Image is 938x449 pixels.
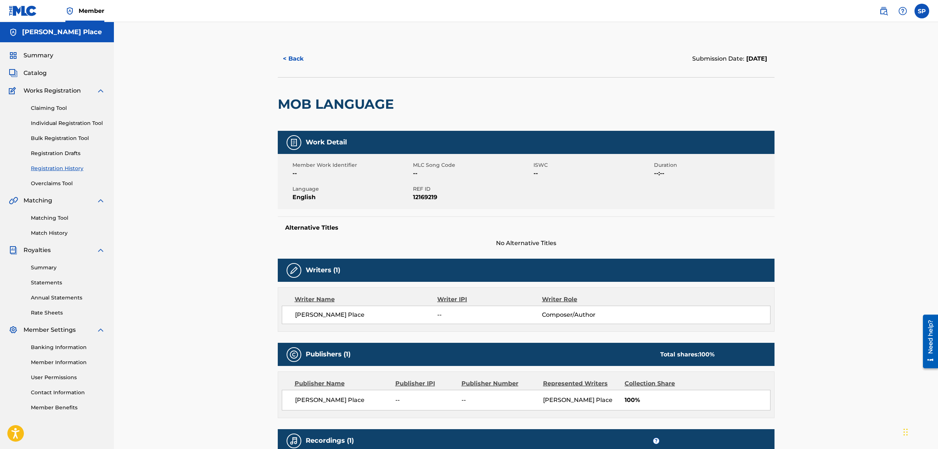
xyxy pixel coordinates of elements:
[917,312,938,371] iframe: Resource Center
[278,50,322,68] button: < Back
[292,185,411,193] span: Language
[625,379,696,388] div: Collection Share
[31,344,105,351] a: Banking Information
[295,295,438,304] div: Writer Name
[31,180,105,187] a: Overclaims Tool
[461,396,538,405] span: --
[22,28,102,36] h5: Stephen Place
[79,7,104,15] span: Member
[9,86,18,95] img: Works Registration
[24,196,52,205] span: Matching
[24,51,53,60] span: Summary
[901,414,938,449] iframe: Chat Widget
[290,266,298,275] img: Writers
[295,379,390,388] div: Publisher Name
[31,404,105,412] a: Member Benefits
[278,239,775,248] span: No Alternative Titles
[653,438,659,444] span: ?
[9,246,18,255] img: Royalties
[744,55,767,62] span: [DATE]
[31,279,105,287] a: Statements
[31,389,105,396] a: Contact Information
[31,359,105,366] a: Member Information
[31,309,105,317] a: Rate Sheets
[699,351,715,358] span: 100 %
[31,374,105,381] a: User Permissions
[692,54,767,63] div: Submission Date:
[9,28,18,37] img: Accounts
[290,350,298,359] img: Publishers
[660,350,715,359] div: Total shares:
[9,69,18,78] img: Catalog
[290,138,298,147] img: Work Detail
[542,295,637,304] div: Writer Role
[31,104,105,112] a: Claiming Tool
[24,86,81,95] span: Works Registration
[24,69,47,78] span: Catalog
[65,7,74,15] img: Top Rightsholder
[285,224,767,231] h5: Alternative Titles
[96,86,105,95] img: expand
[533,161,652,169] span: ISWC
[437,295,542,304] div: Writer IPI
[96,326,105,334] img: expand
[31,150,105,157] a: Registration Drafts
[625,396,770,405] span: 100%
[654,161,773,169] span: Duration
[395,379,456,388] div: Publisher IPI
[306,350,351,359] h5: Publishers (1)
[9,326,18,334] img: Member Settings
[31,229,105,237] a: Match History
[395,396,456,405] span: --
[306,437,354,445] h5: Recordings (1)
[295,310,438,319] span: [PERSON_NAME] Place
[292,161,411,169] span: Member Work Identifier
[898,7,907,15] img: help
[290,437,298,445] img: Recordings
[306,266,340,274] h5: Writers (1)
[543,396,612,403] span: [PERSON_NAME] Place
[295,396,390,405] span: [PERSON_NAME] Place
[654,169,773,178] span: --:--
[31,134,105,142] a: Bulk Registration Tool
[31,165,105,172] a: Registration History
[306,138,347,147] h5: Work Detail
[876,4,891,18] a: Public Search
[542,310,637,319] span: Composer/Author
[533,169,652,178] span: --
[292,169,411,178] span: --
[437,310,542,319] span: --
[879,7,888,15] img: search
[461,379,538,388] div: Publisher Number
[895,4,910,18] div: Help
[9,69,47,78] a: CatalogCatalog
[914,4,929,18] div: User Menu
[9,51,53,60] a: SummarySummary
[413,185,532,193] span: REF ID
[543,379,619,388] div: Represented Writers
[31,119,105,127] a: Individual Registration Tool
[413,169,532,178] span: --
[96,246,105,255] img: expand
[31,214,105,222] a: Matching Tool
[903,421,908,443] div: Drag
[9,6,37,16] img: MLC Logo
[24,246,51,255] span: Royalties
[9,196,18,205] img: Matching
[31,264,105,272] a: Summary
[292,193,411,202] span: English
[413,193,532,202] span: 12169219
[413,161,532,169] span: MLC Song Code
[96,196,105,205] img: expand
[24,326,76,334] span: Member Settings
[31,294,105,302] a: Annual Statements
[278,96,398,112] h2: MOB LANGUAGE
[9,51,18,60] img: Summary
